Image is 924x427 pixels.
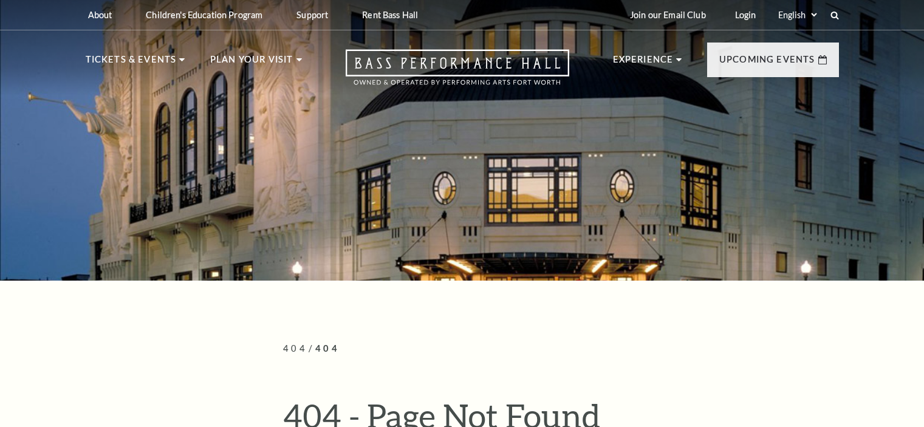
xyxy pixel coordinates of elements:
[776,9,819,21] select: Select:
[315,343,341,354] span: 404
[146,10,262,20] p: Children's Education Program
[210,52,293,74] p: Plan Your Visit
[362,10,418,20] p: Rent Bass Hall
[719,52,815,74] p: Upcoming Events
[86,52,177,74] p: Tickets & Events
[283,341,839,357] p: /
[613,52,674,74] p: Experience
[296,10,328,20] p: Support
[283,343,309,354] span: 404
[88,10,112,20] p: About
